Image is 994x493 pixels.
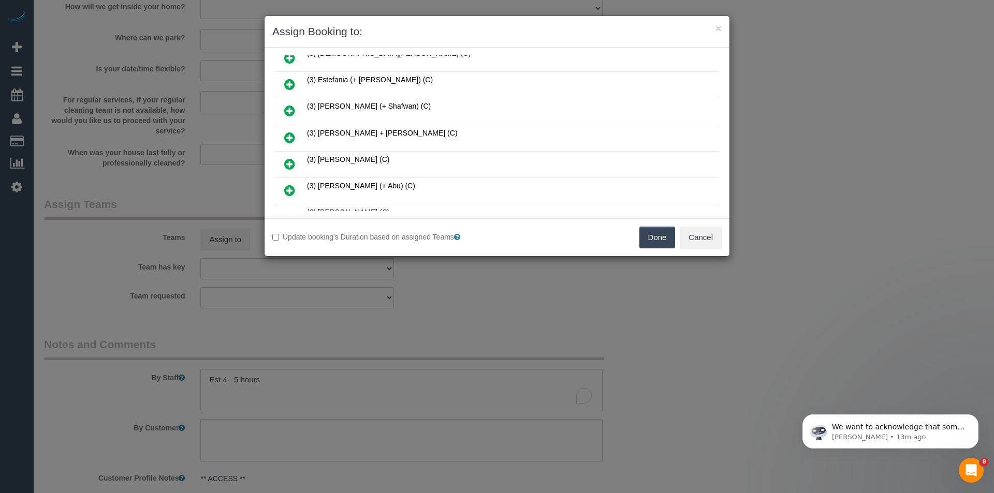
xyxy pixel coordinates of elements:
[272,234,279,241] input: Update booking's Duration based on assigned Teams
[307,129,458,137] span: (3) [PERSON_NAME] + [PERSON_NAME] (C)
[715,23,722,34] button: ×
[307,155,389,163] span: (3) [PERSON_NAME] (C)
[307,102,431,110] span: (3) [PERSON_NAME] (+ Shafwan) (C)
[959,458,984,483] iframe: Intercom live chat
[307,76,433,84] span: (3) Estefania (+ [PERSON_NAME]) (C)
[980,458,988,466] span: 8
[787,393,994,465] iframe: Intercom notifications message
[680,227,722,248] button: Cancel
[272,24,722,39] h3: Assign Booking to:
[307,208,389,216] span: (3) [PERSON_NAME] (C)
[639,227,676,248] button: Done
[272,232,489,242] label: Update booking's Duration based on assigned Teams
[307,182,415,190] span: (3) [PERSON_NAME] (+ Abu) (C)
